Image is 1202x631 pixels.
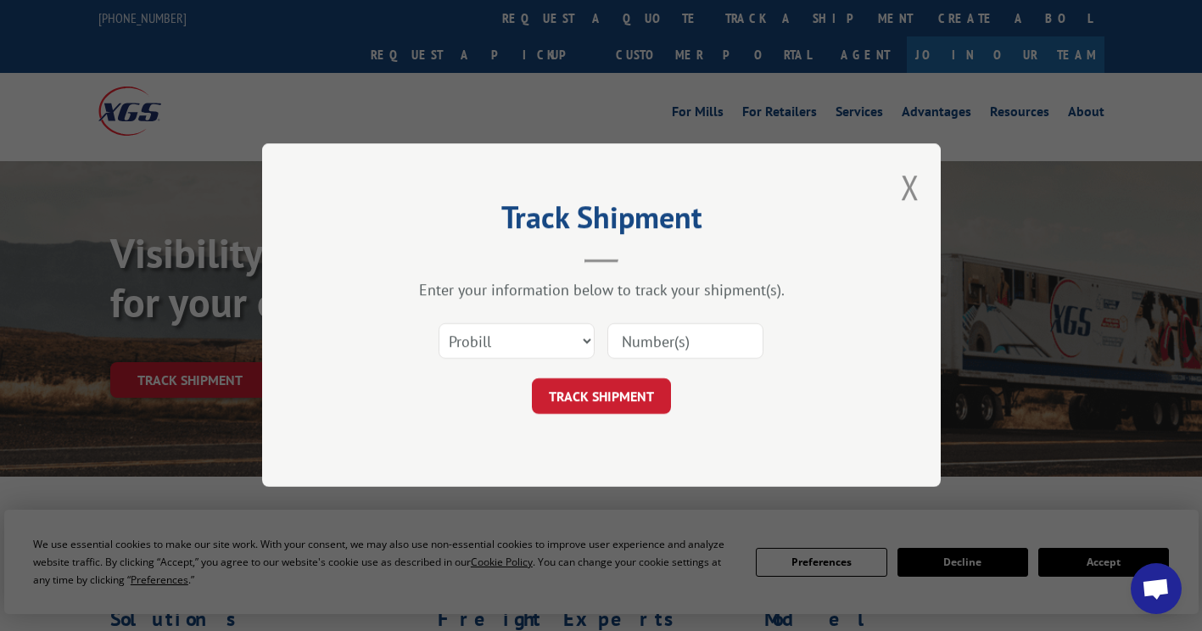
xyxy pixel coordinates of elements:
div: Enter your information below to track your shipment(s). [347,281,856,300]
input: Number(s) [607,324,763,360]
h2: Track Shipment [347,205,856,237]
div: Open chat [1131,563,1182,614]
button: Close modal [901,165,920,209]
button: TRACK SHIPMENT [532,379,671,415]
